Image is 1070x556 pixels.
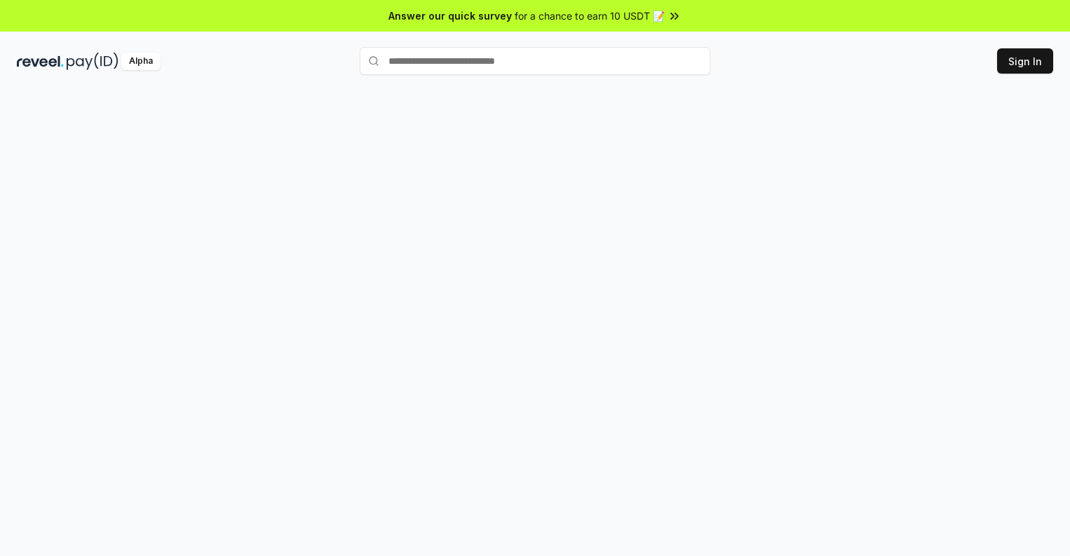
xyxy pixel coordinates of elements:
[67,53,118,70] img: pay_id
[121,53,161,70] div: Alpha
[388,8,512,23] span: Answer our quick survey
[17,53,64,70] img: reveel_dark
[515,8,665,23] span: for a chance to earn 10 USDT 📝
[997,48,1053,74] button: Sign In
